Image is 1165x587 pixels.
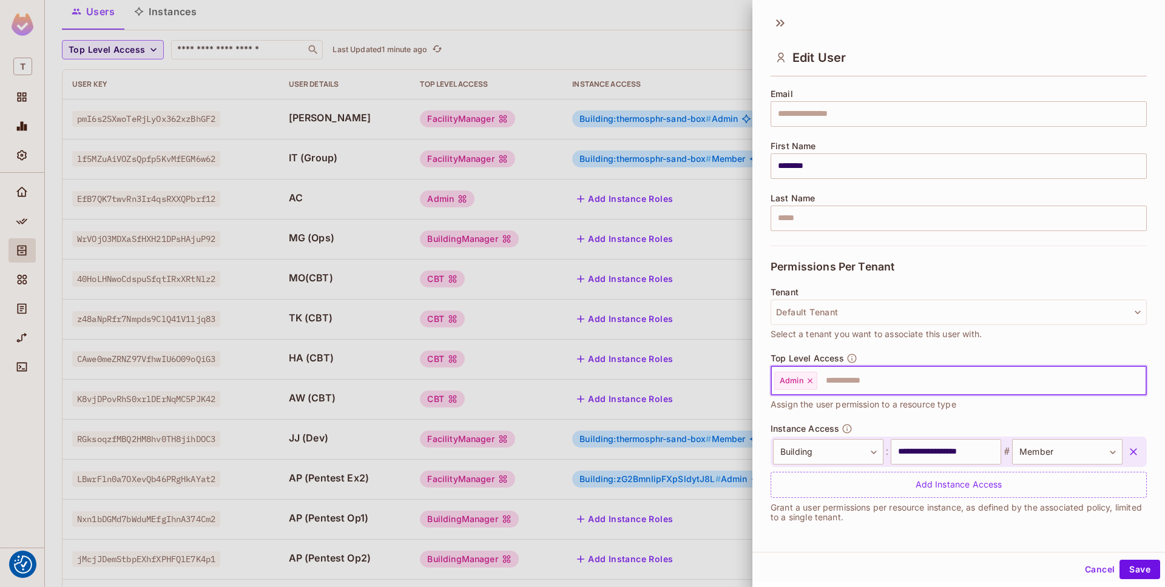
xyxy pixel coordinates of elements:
[771,472,1147,498] div: Add Instance Access
[771,193,815,203] span: Last Name
[1140,379,1143,381] button: Open
[771,261,894,273] span: Permissions Per Tenant
[774,372,817,390] div: Admin
[771,354,844,363] span: Top Level Access
[771,300,1147,325] button: Default Tenant
[773,439,883,465] div: Building
[771,141,816,151] span: First Name
[1001,444,1012,459] span: #
[1119,560,1160,579] button: Save
[780,376,803,386] span: Admin
[14,555,32,574] img: Revisit consent button
[14,555,32,574] button: Consent Preferences
[771,424,839,434] span: Instance Access
[792,50,846,65] span: Edit User
[1012,439,1123,465] div: Member
[771,327,982,341] span: Select a tenant you want to associate this user with.
[771,398,956,411] span: Assign the user permission to a resource type
[771,89,793,99] span: Email
[771,287,799,297] span: Tenant
[771,503,1147,522] p: Grant a user permissions per resource instance, as defined by the associated policy, limited to a...
[883,444,891,459] span: :
[1080,560,1119,579] button: Cancel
